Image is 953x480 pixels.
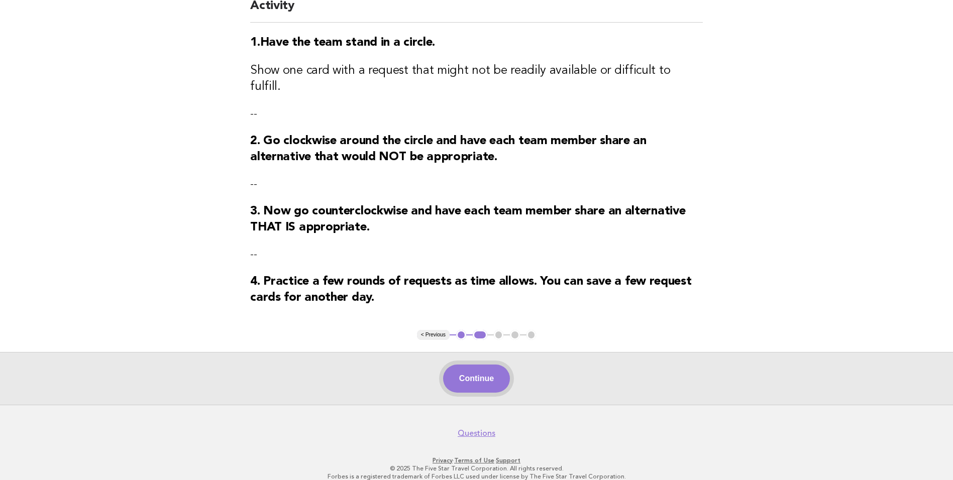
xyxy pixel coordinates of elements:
[250,248,703,262] p: --
[454,457,494,464] a: Terms of Use
[417,330,450,340] button: < Previous
[456,330,466,340] button: 1
[250,276,691,304] strong: 4. Practice a few rounds of requests as time allows. You can save a few request cards for another...
[458,428,495,438] a: Questions
[496,457,520,464] a: Support
[250,177,703,191] p: --
[169,464,784,472] p: © 2025 The Five Star Travel Corporation. All rights reserved.
[250,63,703,95] h3: Show one card with a request that might not be readily available or difficult to fulfill.
[250,205,685,233] strong: 3. Now go counterclockwise and have each team member share an alternative THAT IS appropriate.
[169,456,784,464] p: · ·
[473,330,487,340] button: 2
[433,457,453,464] a: Privacy
[443,365,510,393] button: Continue
[250,37,435,49] strong: 1.Have the team stand in a circle.
[250,135,647,163] strong: 2. Go clockwise around the circle and have each team member share an alternative that would NOT b...
[250,107,703,121] p: --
